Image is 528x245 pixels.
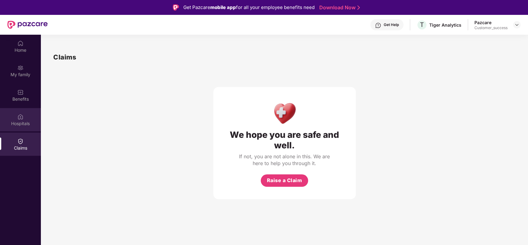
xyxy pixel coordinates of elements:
img: Health Care [271,99,298,126]
button: Raise a Claim [261,174,308,187]
div: We hope you are safe and well. [226,129,343,151]
img: svg+xml;base64,PHN2ZyBpZD0iSG9tZSIgeG1sbnM9Imh0dHA6Ly93d3cudzMub3JnLzIwMDAvc3ZnIiB3aWR0aD0iMjAiIG... [17,40,24,46]
div: Customer_success [474,25,508,30]
span: T [420,21,424,28]
img: svg+xml;base64,PHN2ZyBpZD0iRHJvcGRvd24tMzJ4MzIiIHhtbG5zPSJodHRwOi8vd3d3LnczLm9yZy8yMDAwL3N2ZyIgd2... [514,22,519,27]
img: svg+xml;base64,PHN2ZyBpZD0iQ2xhaW0iIHhtbG5zPSJodHRwOi8vd3d3LnczLm9yZy8yMDAwL3N2ZyIgd2lkdGg9IjIwIi... [17,138,24,144]
a: Download Now [319,4,358,11]
img: svg+xml;base64,PHN2ZyBpZD0iSG9zcGl0YWxzIiB4bWxucz0iaHR0cDovL3d3dy53My5vcmcvMjAwMC9zdmciIHdpZHRoPS... [17,114,24,120]
img: svg+xml;base64,PHN2ZyBpZD0iQmVuZWZpdHMiIHhtbG5zPSJodHRwOi8vd3d3LnczLm9yZy8yMDAwL3N2ZyIgd2lkdGg9Ij... [17,89,24,95]
span: Raise a Claim [267,177,302,184]
strong: mobile app [210,4,236,10]
div: If not, you are not alone in this. We are here to help you through it. [238,153,331,167]
img: svg+xml;base64,PHN2ZyBpZD0iSGVscC0zMngzMiIgeG1sbnM9Imh0dHA6Ly93d3cudzMub3JnLzIwMDAvc3ZnIiB3aWR0aD... [375,22,381,28]
img: Stroke [357,4,360,11]
h1: Claims [53,52,76,62]
div: Get Pazcare for all your employee benefits need [183,4,315,11]
img: New Pazcare Logo [7,21,48,29]
div: Pazcare [474,20,508,25]
img: Logo [173,4,179,11]
div: Tiger Analytics [429,22,461,28]
div: Get Help [384,22,399,27]
img: svg+xml;base64,PHN2ZyB3aWR0aD0iMjAiIGhlaWdodD0iMjAiIHZpZXdCb3g9IjAgMCAyMCAyMCIgZmlsbD0ibm9uZSIgeG... [17,65,24,71]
